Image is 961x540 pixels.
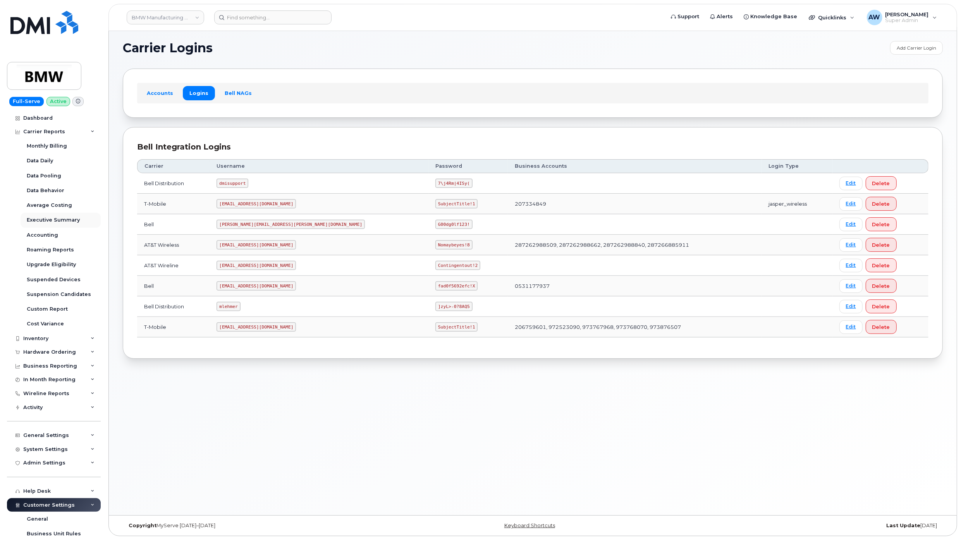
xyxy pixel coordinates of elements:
[123,42,213,54] span: Carrier Logins
[508,317,762,337] td: 206759601, 972523090, 973767968, 973768070, 973876507
[508,235,762,255] td: 287262988509, 287262988662, 287262988840, 287266885911
[428,159,508,173] th: Password
[839,197,863,211] a: Edit
[866,279,897,293] button: Delete
[866,258,897,272] button: Delete
[866,320,897,334] button: Delete
[435,220,472,229] code: G00dg0lf123!
[872,303,890,310] span: Delete
[839,177,863,190] a: Edit
[927,506,955,534] iframe: Messenger Launcher
[504,523,555,528] a: Keyboard Shortcuts
[137,255,210,276] td: AT&T Wireline
[129,523,156,528] strong: Copyright
[137,296,210,317] td: Bell Distribution
[762,194,832,214] td: jasper_wireless
[137,141,928,153] div: Bell Integration Logins
[872,180,890,187] span: Delete
[217,261,296,270] code: [EMAIL_ADDRESS][DOMAIN_NAME]
[872,262,890,269] span: Delete
[669,523,943,529] div: [DATE]
[872,200,890,208] span: Delete
[435,240,472,249] code: Nomaybeyes!8
[508,276,762,296] td: 0531177937
[890,41,943,55] a: Add Carrier Login
[866,238,897,252] button: Delete
[839,238,863,252] a: Edit
[217,302,240,311] code: mlehmer
[435,199,478,208] code: SubjectTitle!1
[839,279,863,293] a: Edit
[872,221,890,228] span: Delete
[218,86,258,100] a: Bell NAGs
[839,259,863,272] a: Edit
[217,322,296,332] code: [EMAIL_ADDRESS][DOMAIN_NAME]
[183,86,215,100] a: Logins
[217,220,365,229] code: [PERSON_NAME][EMAIL_ADDRESS][PERSON_NAME][DOMAIN_NAME]
[217,199,296,208] code: [EMAIL_ADDRESS][DOMAIN_NAME]
[839,218,863,231] a: Edit
[217,179,248,188] code: dmisupport
[435,179,472,188] code: 7\j4Rm|4ISy(
[137,317,210,337] td: T-Mobile
[508,159,762,173] th: Business Accounts
[762,159,832,173] th: Login Type
[435,261,480,270] code: Contingentout!2
[435,281,478,291] code: fad0f5692efc!X
[137,276,210,296] td: Bell
[866,176,897,190] button: Delete
[839,300,863,313] a: Edit
[435,322,478,332] code: SubjectTitle!1
[137,194,210,214] td: T-Mobile
[886,523,920,528] strong: Last Update
[508,194,762,214] td: 207334849
[866,299,897,313] button: Delete
[217,281,296,291] code: [EMAIL_ADDRESS][DOMAIN_NAME]
[866,217,897,231] button: Delete
[866,197,897,211] button: Delete
[872,282,890,290] span: Delete
[217,240,296,249] code: [EMAIL_ADDRESS][DOMAIN_NAME]
[137,214,210,235] td: Bell
[137,173,210,194] td: Bell Distribution
[140,86,180,100] a: Accounts
[137,235,210,255] td: AT&T Wireless
[123,523,396,529] div: MyServe [DATE]–[DATE]
[872,241,890,249] span: Delete
[435,302,472,311] code: ]zyL>-0?8AQ5
[839,320,863,334] a: Edit
[210,159,428,173] th: Username
[872,323,890,331] span: Delete
[137,159,210,173] th: Carrier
